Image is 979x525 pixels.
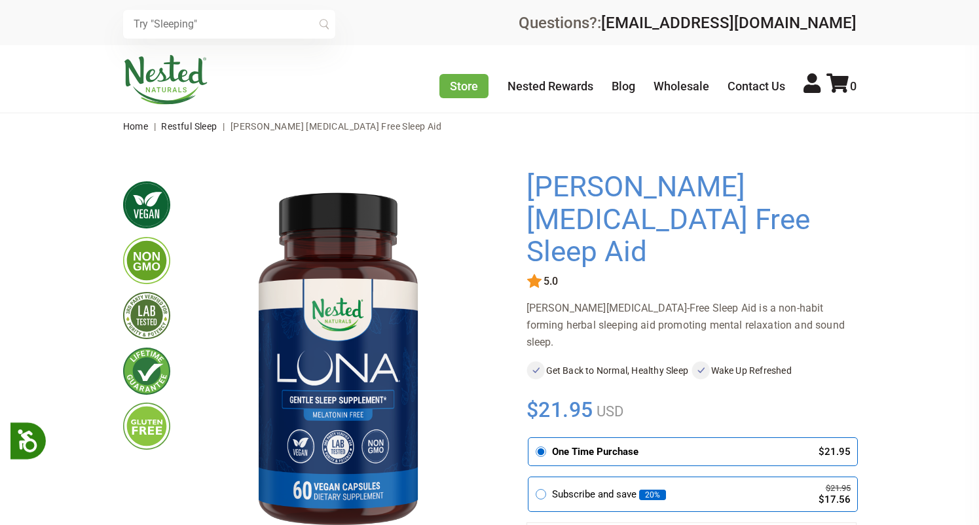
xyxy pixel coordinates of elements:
[123,121,149,132] a: Home
[123,348,170,395] img: lifetimeguarantee
[123,403,170,450] img: glutenfree
[850,79,857,93] span: 0
[526,361,692,380] li: Get Back to Normal, Healthy Sleep
[728,79,785,93] a: Contact Us
[123,10,335,39] input: Try "Sleeping"
[542,276,558,287] span: 5.0
[123,237,170,284] img: gmofree
[612,79,635,93] a: Blog
[123,113,857,139] nav: breadcrumbs
[526,274,542,289] img: star.svg
[151,121,159,132] span: |
[161,121,217,132] a: Restful Sleep
[508,79,593,93] a: Nested Rewards
[526,300,857,351] div: [PERSON_NAME][MEDICAL_DATA]-Free Sleep Aid is a non-habit forming herbal sleeping aid promoting m...
[219,121,228,132] span: |
[526,171,850,268] h1: [PERSON_NAME] [MEDICAL_DATA] Free Sleep Aid
[123,181,170,228] img: vegan
[692,361,857,380] li: Wake Up Refreshed
[601,14,857,32] a: [EMAIL_ADDRESS][DOMAIN_NAME]
[439,74,489,98] a: Store
[526,395,594,424] span: $21.95
[519,15,857,31] div: Questions?:
[593,403,623,420] span: USD
[231,121,441,132] span: [PERSON_NAME] [MEDICAL_DATA] Free Sleep Aid
[826,79,857,93] a: 0
[123,292,170,339] img: thirdpartytested
[123,55,208,105] img: Nested Naturals
[654,79,709,93] a: Wholesale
